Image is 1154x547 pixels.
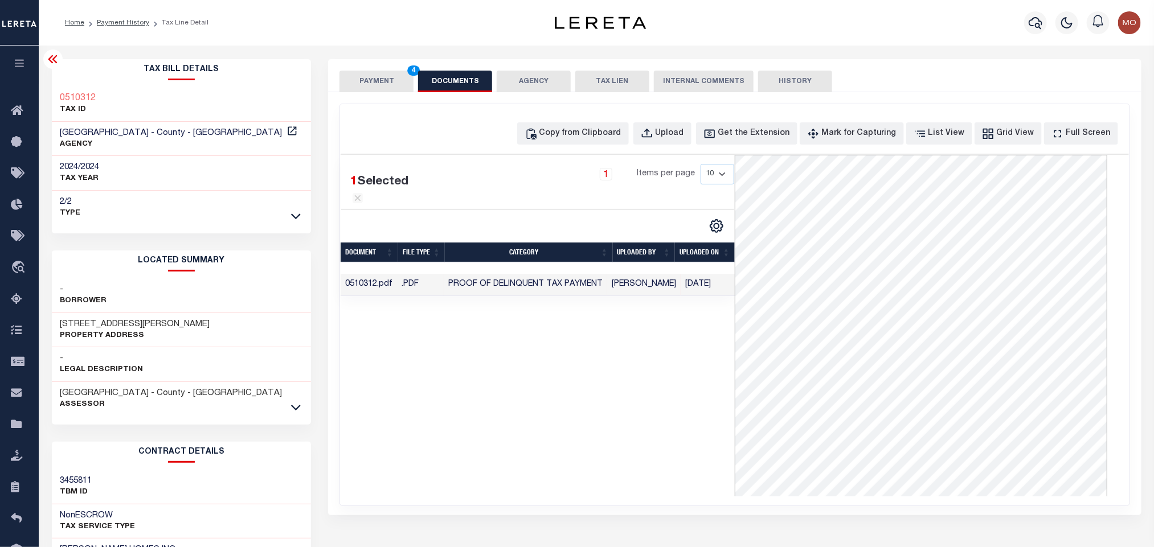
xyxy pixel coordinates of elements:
p: Type [60,208,81,219]
th: UPLOADED ON: activate to sort column ascending [675,242,735,262]
button: List View [906,122,972,145]
span: 4 [408,65,420,76]
div: Mark for Capturing [822,128,897,140]
button: Get the Extension [696,122,797,145]
p: Tax Service Type [60,521,136,533]
button: Full Screen [1044,122,1118,145]
button: TAX LIEN [575,71,649,92]
div: Upload [656,128,684,140]
h3: - [60,353,144,364]
h3: NonESCROW [60,510,136,521]
h2: Tax Bill Details [52,59,312,80]
h3: - [60,284,107,295]
button: Copy from Clipboard [517,122,629,145]
img: svg+xml;base64,PHN2ZyB4bWxucz0iaHR0cDovL3d3dy53My5vcmcvMjAwMC9zdmciIHBvaW50ZXItZXZlbnRzPSJub25lIi... [1118,11,1141,34]
th: FILE TYPE: activate to sort column ascending [398,242,445,262]
h3: 3455811 [60,475,92,487]
p: Legal Description [60,364,144,376]
span: [GEOGRAPHIC_DATA] - County - [GEOGRAPHIC_DATA] [60,129,283,137]
div: Selected [350,173,413,209]
p: Property Address [60,330,210,342]
h3: [STREET_ADDRESS][PERSON_NAME] [60,319,210,330]
span: 1 [350,176,357,188]
button: AGENCY [497,71,571,92]
p: TAX ID [60,104,96,116]
h2: CONTRACT details [52,442,312,463]
p: Assessor [60,399,283,410]
img: logo-dark.svg [555,17,646,29]
button: PAYMENT [339,71,414,92]
button: Upload [633,122,691,145]
span: Proof of Delinquent Tax Payment [448,280,603,288]
div: Copy from Clipboard [539,128,621,140]
th: UPLOADED BY: activate to sort column ascending [613,242,676,262]
h2: LOCATED SUMMARY [52,250,312,272]
th: Document: activate to sort column ascending [341,242,398,262]
a: Home [65,19,84,26]
td: [DATE] [681,274,739,296]
p: AGENCY [60,139,300,150]
a: 1 [600,168,612,180]
li: Tax Line Detail [149,18,208,28]
span: Items per page [637,168,695,180]
h3: [GEOGRAPHIC_DATA] - County - [GEOGRAPHIC_DATA] [60,388,283,399]
td: .PDF [397,274,444,296]
button: Grid View [975,122,1042,145]
p: TAX YEAR [60,173,100,184]
div: Get the Extension [718,128,790,140]
i: travel_explore [11,261,29,275]
td: 0510312.pdf [341,274,397,296]
h3: 2/2 [60,196,81,208]
p: TBM ID [60,487,92,498]
div: Grid View [997,128,1034,140]
div: List View [928,128,965,140]
td: [PERSON_NAME] [607,274,681,296]
button: HISTORY [758,71,832,92]
a: Payment History [97,19,149,26]
a: 0510312 [60,93,96,104]
h3: 2024/2024 [60,162,100,173]
div: Full Screen [1066,128,1111,140]
button: DOCUMENTS [418,71,492,92]
th: CATEGORY: activate to sort column ascending [445,242,613,262]
p: Borrower [60,295,107,307]
button: INTERNAL COMMENTS [654,71,754,92]
button: Mark for Capturing [800,122,904,145]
